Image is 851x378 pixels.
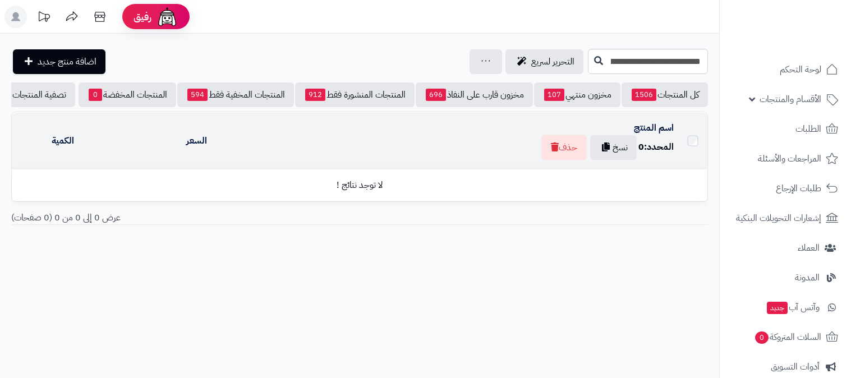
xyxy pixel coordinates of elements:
span: تصفية المنتجات [12,88,66,102]
span: التحرير لسريع [531,55,574,68]
span: الطلبات [795,121,821,137]
span: لوحة التحكم [780,62,821,77]
a: وآتس آبجديد [726,294,844,321]
a: تحديثات المنصة [30,6,58,31]
span: إشعارات التحويلات البنكية [736,210,821,226]
span: وآتس آب [766,299,820,315]
a: مخزون قارب على النفاذ696 [416,82,533,107]
a: الكمية [52,134,74,147]
a: اسم المنتج [634,121,674,135]
a: السلات المتروكة0 [726,324,844,351]
span: أدوات التسويق [771,359,820,375]
span: 594 [187,89,208,101]
img: ai-face.png [156,6,178,28]
span: السلات المتروكة [754,329,821,345]
div: المحدد: [638,141,674,154]
a: المدونة [726,264,844,291]
a: المراجعات والأسئلة [726,145,844,172]
a: المنتجات المنشورة فقط912 [295,82,415,107]
span: جديد [767,302,788,314]
td: لا توجد نتائج ! [12,170,707,201]
span: 0 [755,331,769,344]
span: رفيق [134,10,151,24]
span: 0 [89,89,102,101]
a: الطلبات [726,116,844,142]
span: 107 [544,89,564,101]
a: اضافة منتج جديد [13,49,105,74]
a: كل المنتجات1506 [622,82,708,107]
span: 0 [638,140,644,154]
span: اضافة منتج جديد [38,55,96,68]
span: المدونة [795,270,820,285]
span: 696 [426,89,446,101]
span: الأقسام والمنتجات [760,91,821,107]
a: التحرير لسريع [505,49,583,74]
a: مخزون منتهي107 [534,82,620,107]
button: نسخ [590,135,637,160]
a: السعر [186,134,207,147]
span: المراجعات والأسئلة [758,151,821,167]
a: العملاء [726,234,844,261]
span: 1506 [632,89,656,101]
span: العملاء [798,240,820,256]
a: المنتجات المخفضة0 [79,82,176,107]
span: طلبات الإرجاع [776,181,821,196]
a: لوحة التحكم [726,56,844,83]
a: طلبات الإرجاع [726,175,844,202]
div: عرض 0 إلى 0 من 0 (0 صفحات) [3,211,360,224]
a: المنتجات المخفية فقط594 [177,82,294,107]
a: إشعارات التحويلات البنكية [726,205,844,232]
button: حذف [541,135,587,160]
span: 912 [305,89,325,101]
